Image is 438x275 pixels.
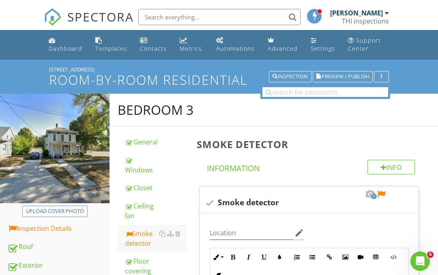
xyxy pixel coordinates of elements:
[125,151,187,171] div: Windows
[342,13,389,21] div: THI inspections
[307,29,338,52] a: Settings
[225,245,241,261] button: Bold (⌘B)
[44,11,134,28] a: SPECTORA
[125,133,187,143] div: General
[140,41,167,48] div: Contacts
[7,238,109,248] div: Roof
[313,68,373,75] a: Preview / Publish
[410,247,430,267] iframe: Intercom live chat
[49,62,389,69] div: [STREET_ADDRESS]
[137,29,170,52] a: Contacts
[125,197,187,217] div: Ceiling fan
[262,83,388,93] input: search for comments
[264,29,301,52] a: Advanced
[348,32,381,48] div: Support Center
[118,98,193,114] div: Bedroom 3
[269,68,311,75] a: Inspection
[345,29,393,52] a: Support Center
[49,69,389,83] h1: Room-by-Room Residential
[322,245,337,261] button: Insert Link (⌘K)
[311,41,335,48] div: Settings
[213,29,258,52] a: Automations (Basic)
[353,245,368,261] button: Insert Video
[180,41,202,48] div: Metrics
[197,135,425,146] h3: Smoke detector
[272,245,287,261] button: Colors
[22,202,88,213] button: Upload cover photo
[45,29,86,52] a: Dashboard
[368,245,384,261] button: Insert Table
[337,245,353,261] button: Insert Image (⌘P)
[241,245,256,261] button: Italic (⌘I)
[125,225,187,244] div: Smoke detector
[256,245,272,261] button: Underline (⌘U)
[322,70,369,75] span: Preview / Publish
[330,5,383,13] div: [PERSON_NAME]
[125,179,187,189] div: Closet
[7,219,109,230] div: Inspection Details
[294,224,304,234] i: edit
[7,256,109,267] div: Exterior
[92,29,130,52] a: Templates
[367,156,415,170] div: Info
[67,4,134,21] span: SPECTORA
[273,70,308,75] div: Inspection
[289,245,305,261] button: Ordered List
[176,29,206,52] a: Metrics
[313,67,373,78] button: Preview / Publish
[269,67,311,78] button: Inspection
[427,247,434,254] span: 5
[207,156,415,170] h4: Information
[305,245,320,261] button: Unordered List
[216,41,255,48] div: Automations
[44,4,62,22] img: The Best Home Inspection Software - Spectora
[26,203,84,211] div: Upload cover photo
[210,222,293,236] input: Location
[125,252,187,272] div: Floor covering
[268,41,298,48] div: Advanced
[386,245,401,261] button: Code View
[49,41,82,48] div: Dashboard
[210,245,225,261] button: Inline Style
[138,5,301,21] input: Search everything...
[371,189,377,195] span: 1
[95,41,127,48] div: Templates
